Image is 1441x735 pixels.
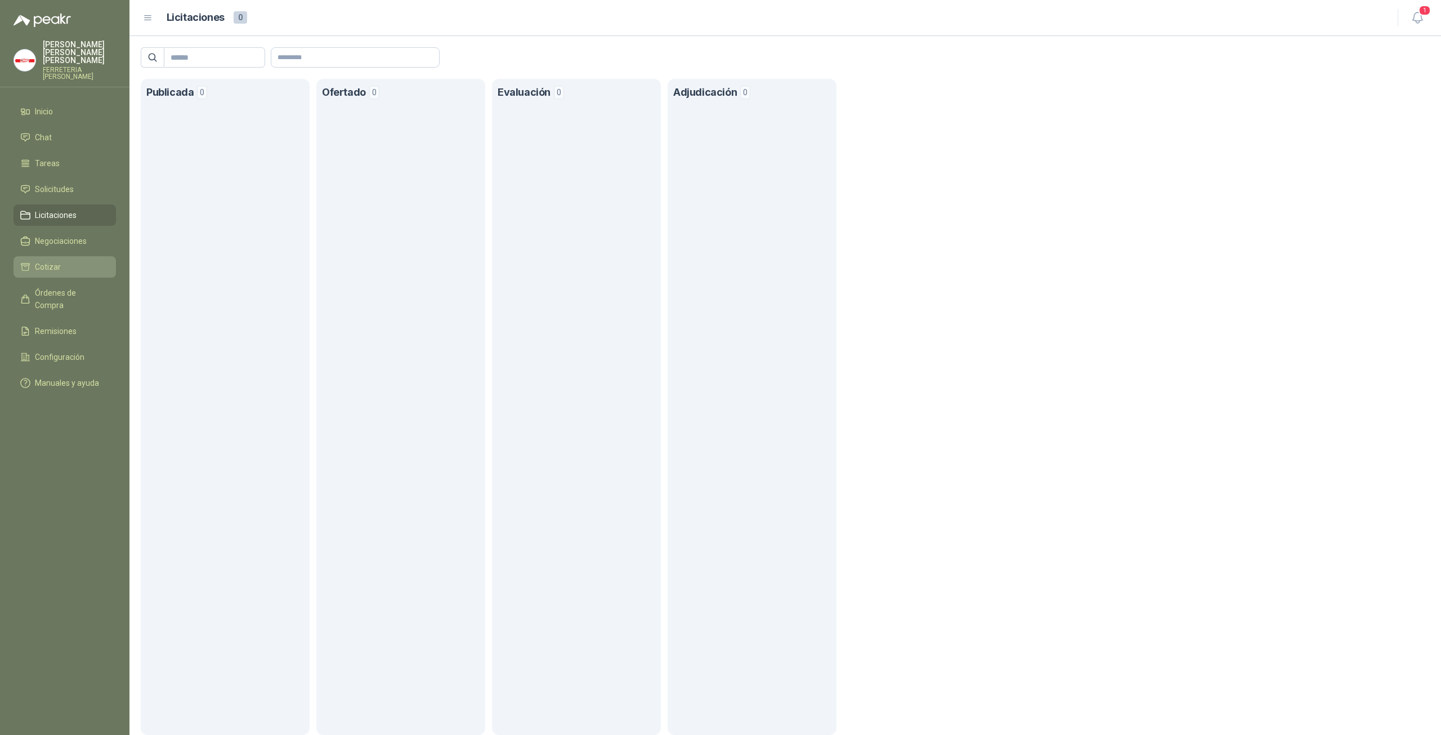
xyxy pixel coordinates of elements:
[35,235,87,247] span: Negociaciones
[1418,5,1431,16] span: 1
[14,230,116,252] a: Negociaciones
[35,183,74,195] span: Solicitudes
[146,84,194,101] h1: Publicada
[35,377,99,389] span: Manuales y ayuda
[369,86,379,99] span: 0
[14,14,71,27] img: Logo peakr
[740,86,750,99] span: 0
[35,261,61,273] span: Cotizar
[14,282,116,316] a: Órdenes de Compra
[322,84,366,101] h1: Ofertado
[35,105,53,118] span: Inicio
[14,179,116,200] a: Solicitudes
[14,346,116,368] a: Configuración
[14,256,116,278] a: Cotizar
[14,101,116,122] a: Inicio
[1407,8,1427,28] button: 1
[673,84,737,101] h1: Adjudicación
[197,86,207,99] span: 0
[43,41,116,64] p: [PERSON_NAME] [PERSON_NAME] [PERSON_NAME]
[35,131,52,144] span: Chat
[498,84,551,101] h1: Evaluación
[14,372,116,394] a: Manuales y ayuda
[14,204,116,226] a: Licitaciones
[14,127,116,148] a: Chat
[167,10,225,26] h1: Licitaciones
[14,50,35,71] img: Company Logo
[35,157,60,170] span: Tareas
[234,11,247,24] span: 0
[554,86,564,99] span: 0
[14,153,116,174] a: Tareas
[35,325,77,337] span: Remisiones
[35,209,77,221] span: Licitaciones
[14,320,116,342] a: Remisiones
[35,351,84,363] span: Configuración
[43,66,116,80] p: FERRETERIA [PERSON_NAME]
[35,287,105,311] span: Órdenes de Compra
